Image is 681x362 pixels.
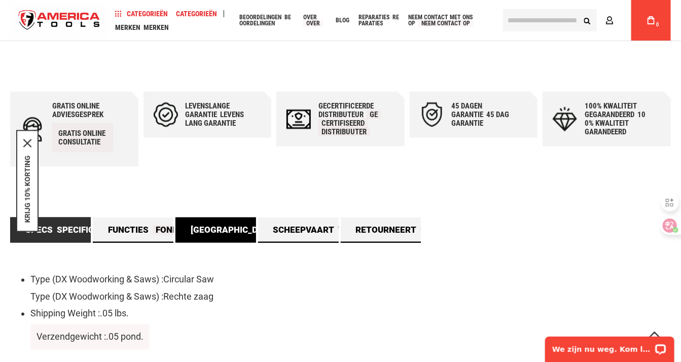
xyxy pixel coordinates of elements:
a: Scheepvaart [258,218,339,243]
span: Categorieën [115,10,217,17]
span: Merken [115,24,169,31]
a: Reparaties REPARATIES [354,14,404,27]
a: Blog [331,14,354,27]
font: 100% Kwaliteit Garandeerd [585,110,646,136]
span: Over [303,14,326,26]
span: Blog [336,17,349,23]
a: Logo van de winkel [10,2,109,40]
font: NEEM CONTACT OP [418,20,473,27]
li: Type (DX Woodworking & Saws) :Circular Saw [30,273,671,307]
button: Sluiten [23,139,31,148]
font: Verzendgewicht :.05 pond. [37,332,144,342]
div: 45 dagen garantie [452,102,513,128]
font: OVER [303,20,323,27]
img: America Tools [10,2,109,40]
font: GRATIS ONLINE CONSULTATIE [58,129,105,147]
font: 0 [656,22,659,27]
div: 100% kwaliteit gegarandeerd [585,102,646,136]
font: GECERTIFISEERD DISTRIBUUTER [318,110,381,136]
div: Levenslange garantie [186,102,246,128]
font: SPECIFICATIES [57,225,118,235]
a: Categorieën CATEGORIEën [111,7,222,20]
font: 45 DAG GARANTIE [452,110,510,128]
button: KRIJG 10% KORTING [23,156,31,223]
a: [GEOGRAPHIC_DATA] [175,218,256,243]
div: Gratis online adviesgesprek [52,102,113,157]
font: RETOURNEMENT [421,225,490,235]
span: Reparaties [359,14,400,26]
a: Merken MERKEN [111,20,173,34]
svg: Pictogram sluiten [23,139,31,148]
div: Gecertificeerde distributeur [318,102,379,136]
a: Neem contact met ons op NEEM CONTACT OP [404,14,495,27]
a: Specs SPECIFICATIES [10,218,91,243]
button: Zoeken [578,11,597,30]
a: Functies FONDS [93,218,173,243]
span: Neem contact met ons op [408,14,491,26]
font: Type (DX Woodworking & Saws) :Rechte zaag [30,292,213,302]
a: Beoordelingen BEoordelingen [235,14,299,27]
font: REPARATIES [359,14,399,27]
li: Shipping Weight :.05 lbs. [30,307,671,353]
span: Beoordelingen [239,14,294,26]
font: MERKEN [144,23,169,31]
a: Retourneert RETOURNEMENT [341,218,421,243]
font: CATEGORIEën [176,10,217,18]
font: BEoordelingen [239,14,291,27]
font: FONDS [153,225,187,235]
a: Over OVER [299,14,331,27]
iframe: LiveChat chat widget [539,330,681,362]
font: LEVENSLANG GARANTIE [186,110,244,128]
